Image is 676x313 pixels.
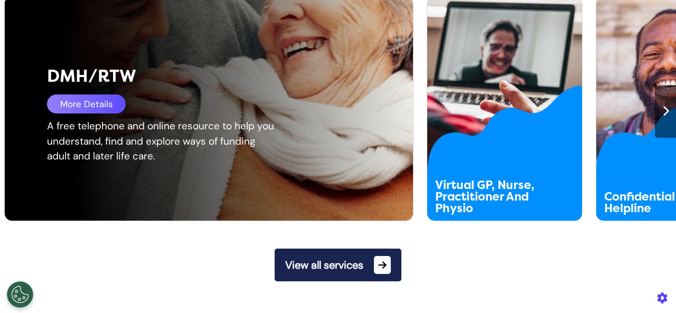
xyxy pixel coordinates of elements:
[47,94,126,113] div: More Details
[47,64,332,89] div: DMH/RTW
[47,119,275,164] div: A free telephone and online resource to help you understand, find and explore ways of funding adu...
[275,249,401,281] button: View all services
[435,179,543,214] div: Virtual GP, Nurse, Practitioner And Physio
[7,281,33,308] button: Open Preferences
